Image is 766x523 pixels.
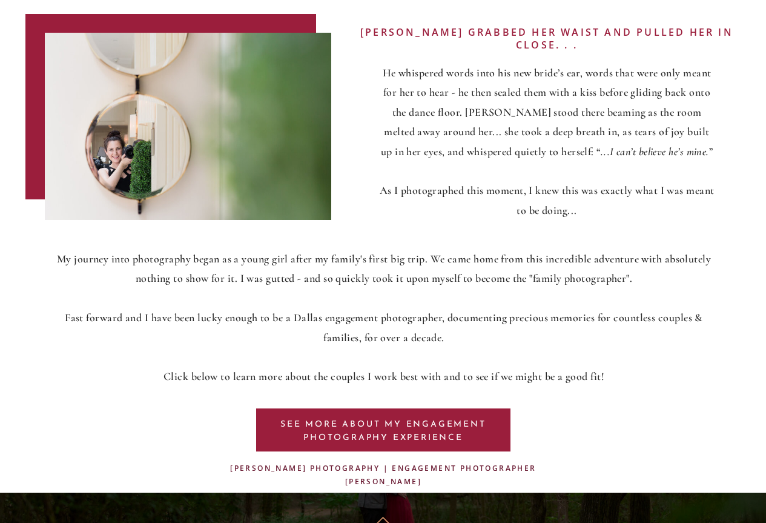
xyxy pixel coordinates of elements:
p: [PERSON_NAME] grabbed her waist and pulled her in close. . . [360,26,734,37]
h2: [PERSON_NAME] Photography | engagement photographer [PERSON_NAME] [205,462,563,476]
i: ...I can’t believe he’s mine. [601,145,709,158]
a: SEE MORE ABOUT my ENGAGEMENT PHOTOGRAPHY EXPERIENCE [270,418,497,442]
p: He whispered words into his new bride’s ear, words that were only meant for her to hear - he then... [380,63,715,222]
p: My journey into photography began as a young girl after my family's first big trip. We came home ... [47,249,722,388]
